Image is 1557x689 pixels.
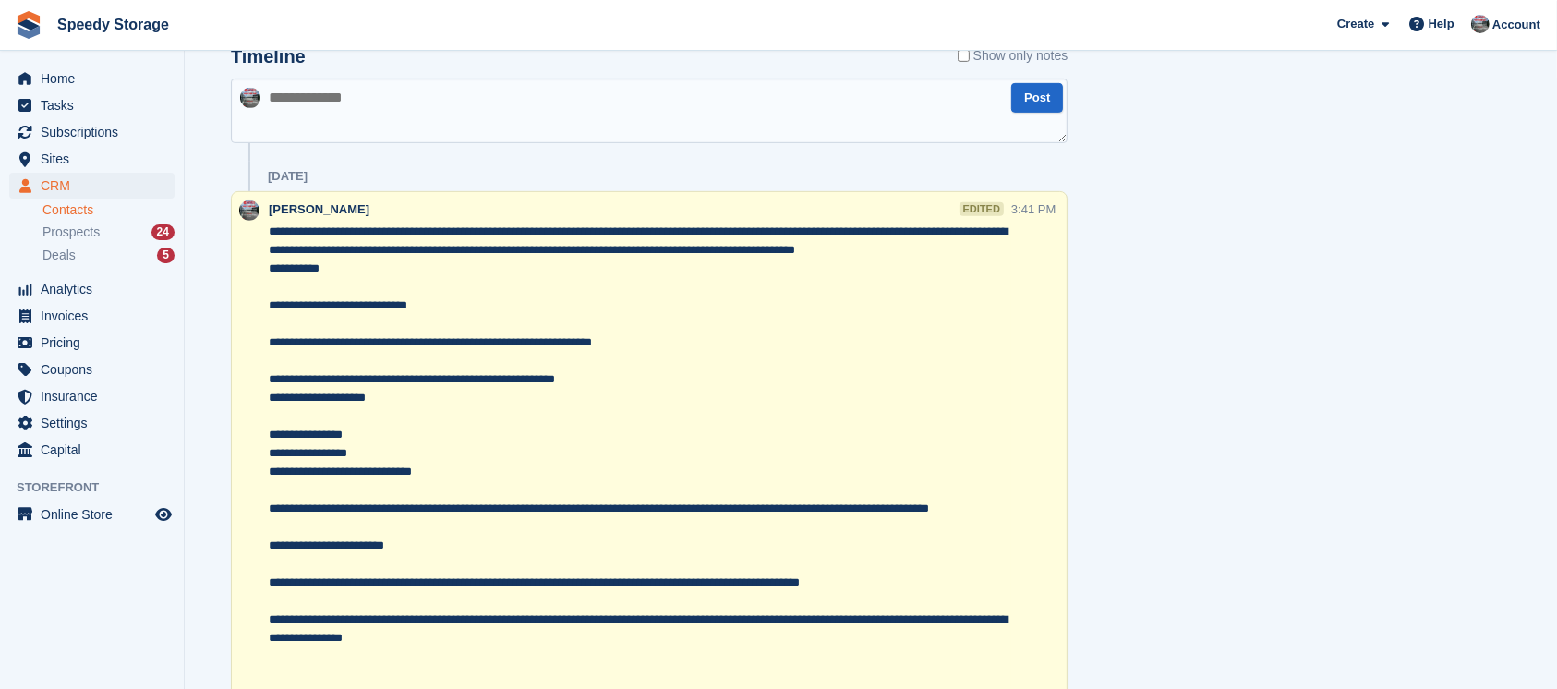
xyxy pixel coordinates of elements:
span: Sites [41,146,151,172]
span: Coupons [41,357,151,382]
div: [DATE] [268,169,308,184]
a: menu [9,66,175,91]
input: Show only notes [958,46,970,66]
div: 5 [157,248,175,263]
span: Account [1492,16,1540,34]
a: menu [9,383,175,409]
span: Invoices [41,303,151,329]
a: menu [9,92,175,118]
span: Create [1337,15,1374,33]
span: Pricing [41,330,151,356]
label: Show only notes [958,46,1068,66]
button: Post [1011,83,1063,114]
a: menu [9,276,175,302]
a: menu [9,146,175,172]
img: Dan Jackson [239,200,259,221]
span: Prospects [42,224,100,241]
a: Speedy Storage [50,9,176,40]
span: Subscriptions [41,119,151,145]
span: Capital [41,437,151,463]
a: menu [9,303,175,329]
a: menu [9,437,175,463]
a: menu [9,119,175,145]
span: Insurance [41,383,151,409]
span: Analytics [41,276,151,302]
span: Tasks [41,92,151,118]
div: 3:41 PM [1011,200,1056,218]
a: menu [9,502,175,527]
a: Prospects 24 [42,223,175,242]
img: Dan Jackson [1471,15,1490,33]
img: Dan Jackson [240,88,260,108]
a: Preview store [152,503,175,526]
span: Settings [41,410,151,436]
div: edited [960,202,1004,216]
a: Deals 5 [42,246,175,265]
span: Deals [42,247,76,264]
img: stora-icon-8386f47178a22dfd0bd8f6a31ec36ba5ce8667c1dd55bd0f319d3a0aa187defe.svg [15,11,42,39]
a: menu [9,173,175,199]
span: Online Store [41,502,151,527]
span: Home [41,66,151,91]
a: menu [9,357,175,382]
a: menu [9,410,175,436]
span: Storefront [17,478,184,497]
a: menu [9,330,175,356]
span: Help [1429,15,1454,33]
h2: Timeline [231,46,306,67]
span: CRM [41,173,151,199]
span: [PERSON_NAME] [269,202,369,216]
div: 24 [151,224,175,240]
a: Contacts [42,201,175,219]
